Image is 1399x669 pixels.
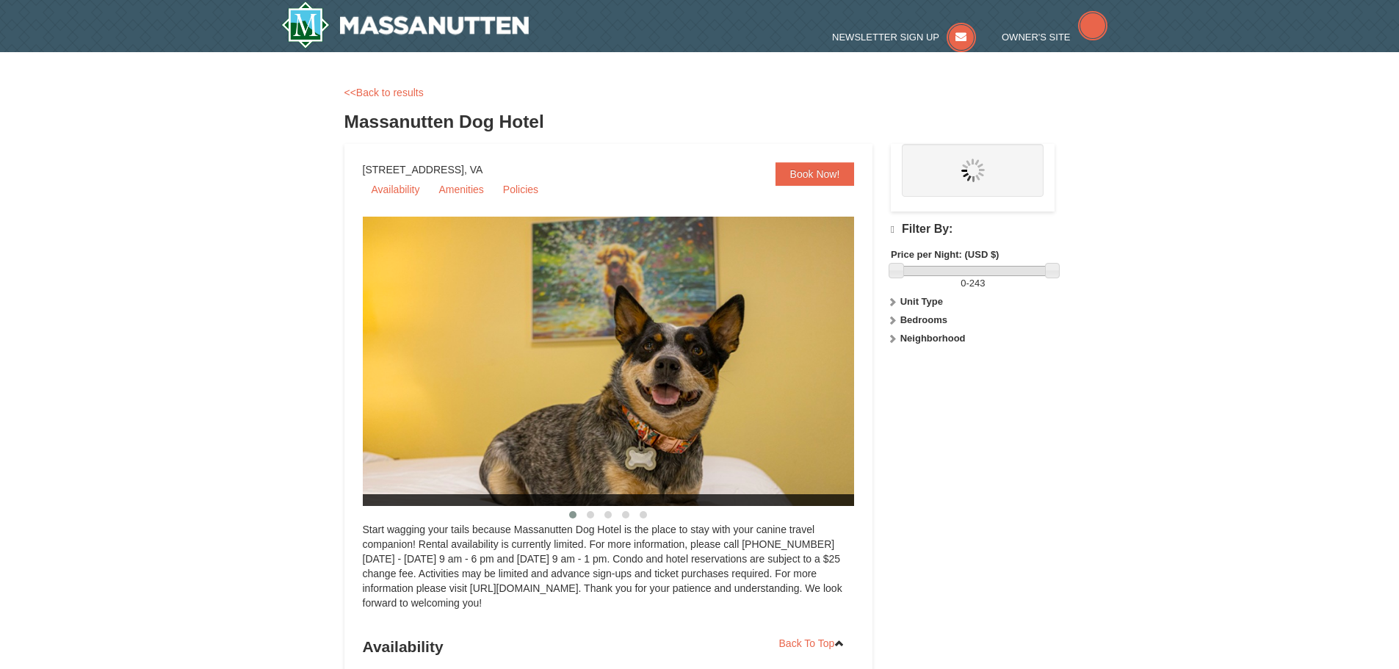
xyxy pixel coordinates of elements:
a: Newsletter Sign Up [832,32,976,43]
span: 243 [969,278,986,289]
a: Massanutten Resort [281,1,529,48]
strong: Price per Night: (USD $) [891,249,999,260]
img: 27428181-5-81c892a3.jpg [363,217,892,506]
a: Policies [494,178,547,200]
strong: Neighborhood [900,333,966,344]
a: Amenities [430,178,492,200]
div: Start wagging your tails because Massanutten Dog Hotel is the place to stay with your canine trav... [363,522,855,625]
strong: Unit Type [900,296,943,307]
a: Availability [363,178,429,200]
a: Owner's Site [1002,32,1107,43]
strong: Bedrooms [900,314,947,325]
label: - [891,276,1055,291]
img: wait.gif [961,159,985,182]
span: 0 [961,278,966,289]
h3: Availability [363,632,855,662]
a: Book Now! [776,162,855,186]
span: Newsletter Sign Up [832,32,939,43]
img: Massanutten Resort Logo [281,1,529,48]
h3: Massanutten Dog Hotel [344,107,1055,137]
span: Owner's Site [1002,32,1071,43]
a: <<Back to results [344,87,424,98]
h4: Filter By: [891,223,1055,236]
a: Back To Top [770,632,855,654]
